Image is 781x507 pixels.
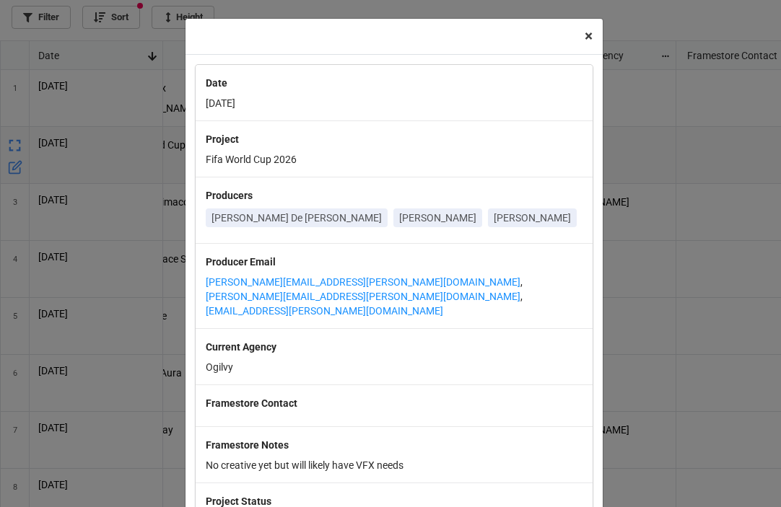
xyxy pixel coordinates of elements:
[206,495,271,507] b: Project Status
[206,96,583,110] p: [DATE]
[206,397,297,409] b: Framestore Contact
[206,276,520,288] a: [PERSON_NAME][EMAIL_ADDRESS][PERSON_NAME][DOMAIN_NAME]
[206,341,276,353] b: Current Agency
[211,211,382,225] p: [PERSON_NAME] De [PERSON_NAME]
[206,305,443,317] a: [EMAIL_ADDRESS][PERSON_NAME][DOMAIN_NAME]
[206,190,253,201] b: Producers
[206,77,227,89] b: Date
[399,211,476,225] p: [PERSON_NAME]
[494,211,571,225] p: [PERSON_NAME]
[206,360,583,374] p: Ogilvy
[206,152,583,167] p: Fifa World Cup 2026
[206,291,520,302] a: [PERSON_NAME][EMAIL_ADDRESS][PERSON_NAME][DOMAIN_NAME]
[206,458,583,472] p: No creative yet but will likely have VFX needs
[206,275,583,318] p: , ,
[585,27,593,45] span: ×
[206,439,289,451] b: Framestore Notes
[206,133,239,145] b: Project
[206,256,276,268] b: Producer Email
